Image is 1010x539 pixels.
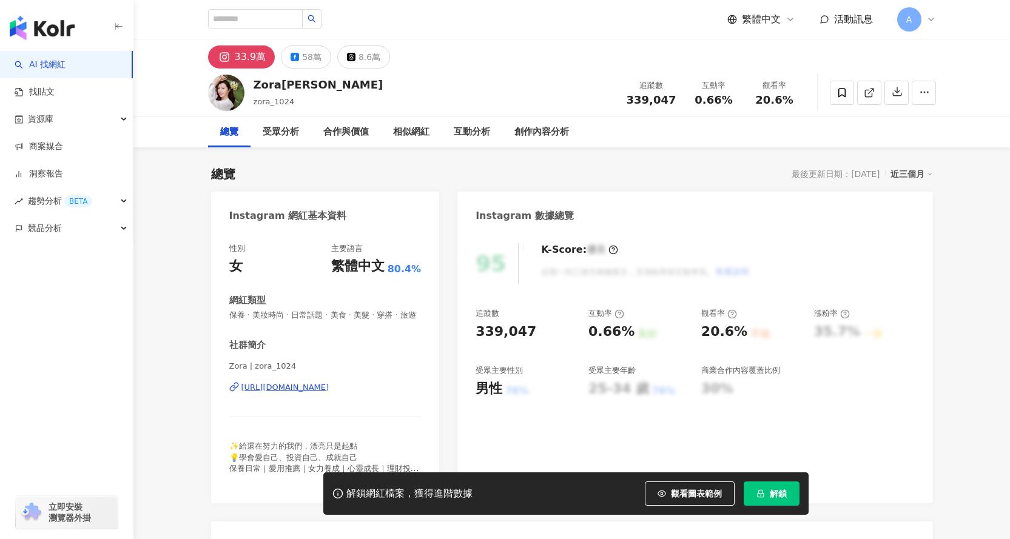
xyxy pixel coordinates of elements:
[15,86,55,98] a: 找貼文
[229,294,266,307] div: 網紅類型
[742,13,781,26] span: 繁體中文
[208,75,244,111] img: KOL Avatar
[28,215,62,242] span: 競品分析
[752,79,798,92] div: 觀看率
[476,308,499,319] div: 追蹤數
[834,13,873,25] span: 活動訊息
[229,209,347,223] div: Instagram 網紅基本資料
[229,243,245,254] div: 性別
[211,166,235,182] div: 總覽
[281,45,331,69] button: 58萬
[346,487,473,500] div: 解鎖網紅檔案，獲得進階數據
[393,125,429,139] div: 相似網紅
[323,125,369,139] div: 合作與價值
[814,308,850,319] div: 漲粉率
[645,481,735,506] button: 觀看圖表範例
[16,496,118,529] a: chrome extension立即安裝 瀏覽器外掛
[454,125,490,139] div: 互動分析
[906,13,912,26] span: A
[691,79,737,92] div: 互動率
[627,79,676,92] div: 追蹤數
[627,93,676,106] span: 339,047
[254,77,383,92] div: Zora[PERSON_NAME]
[229,382,422,393] a: [URL][DOMAIN_NAME]
[671,489,722,498] span: 觀看圖表範例
[15,168,63,180] a: 洞察報告
[10,16,75,40] img: logo
[28,105,53,133] span: 資源庫
[302,49,322,65] div: 58萬
[28,187,92,215] span: 趨勢分析
[476,365,523,376] div: 受眾主要性別
[235,49,266,65] div: 33.9萬
[514,125,569,139] div: 創作內容分析
[890,166,933,182] div: 近三個月
[263,125,299,139] div: 受眾分析
[770,489,787,498] span: 解鎖
[208,45,275,69] button: 33.9萬
[254,97,295,106] span: zora_1024
[15,59,66,71] a: searchAI 找網紅
[541,243,618,256] div: K-Score :
[701,365,780,376] div: 商業合作內容覆蓋比例
[229,257,243,276] div: 女
[220,125,238,139] div: 總覽
[229,441,420,495] span: ✨給還在努力的我們，漂亮只是起點 💡學會愛自己、投資自己、成就自己 保養日常｜愛用推薦｜女力養成｜心靈成長｜理財投資 𖤘 [EMAIL_ADDRESS][DOMAIN_NAME] ˋ工作請來信 ˊ
[588,323,635,341] div: 0.66%
[49,501,91,523] span: 立即安裝 瀏覽器外掛
[19,503,43,522] img: chrome extension
[695,94,732,106] span: 0.66%
[792,169,880,179] div: 最後更新日期：[DATE]
[331,243,363,254] div: 主要語言
[476,209,574,223] div: Instagram 數據總覽
[15,141,63,153] a: 商案媒合
[388,263,422,276] span: 80.4%
[64,195,92,207] div: BETA
[308,15,316,23] span: search
[241,382,329,393] div: [URL][DOMAIN_NAME]
[701,308,737,319] div: 觀看率
[476,323,536,341] div: 339,047
[744,481,800,506] button: 解鎖
[15,197,23,206] span: rise
[229,361,422,372] span: Zora | zora_1024
[756,489,765,498] span: lock
[229,310,422,321] span: 保養 · 美妝時尚 · 日常話題 · 美食 · 美髮 · 穿搭 · 旅遊
[331,257,385,276] div: 繁體中文
[476,380,502,398] div: 男性
[588,365,636,376] div: 受眾主要年齡
[359,49,380,65] div: 8.6萬
[755,94,793,106] span: 20.6%
[588,308,624,319] div: 互動率
[229,339,266,352] div: 社群簡介
[701,323,747,341] div: 20.6%
[337,45,390,69] button: 8.6萬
